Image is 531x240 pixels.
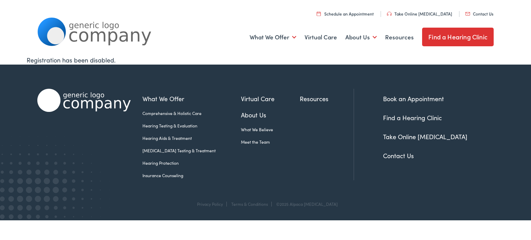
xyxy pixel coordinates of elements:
div: Registration has been disabled. [27,55,504,65]
a: Terms & Conditions [231,201,268,207]
a: Contact Us [465,11,493,17]
a: Resources [300,94,354,103]
a: Insurance Counseling [142,172,241,179]
a: Take Online [MEDICAL_DATA] [387,11,452,17]
div: ©2025 Alpaca [MEDICAL_DATA] [273,202,338,207]
img: Alpaca Audiology [37,89,131,112]
a: Privacy Policy [197,201,223,207]
a: [MEDICAL_DATA] Testing & Treatment [142,147,241,154]
a: What We Believe [241,126,300,133]
a: Hearing Protection [142,160,241,166]
a: What We Offer [250,25,296,50]
img: utility icon [465,12,470,16]
a: Comprehensive & Holistic Care [142,110,241,116]
a: Schedule an Appointment [317,11,374,17]
a: Virtual Care [305,25,337,50]
a: Resources [385,25,414,50]
img: utility icon [387,12,392,16]
a: Find a Hearing Clinic [383,113,442,122]
a: Hearing Testing & Evaluation [142,123,241,129]
a: About Us [345,25,377,50]
a: Hearing Aids & Treatment [142,135,241,141]
a: Take Online [MEDICAL_DATA] [383,132,467,141]
a: About Us [241,110,300,119]
a: Book an Appointment [383,94,444,103]
img: utility icon [317,11,321,16]
a: Meet the Team [241,139,300,145]
a: Find a Hearing Clinic [422,28,494,46]
a: Virtual Care [241,94,300,103]
a: What We Offer [142,94,241,103]
a: Contact Us [383,151,414,160]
